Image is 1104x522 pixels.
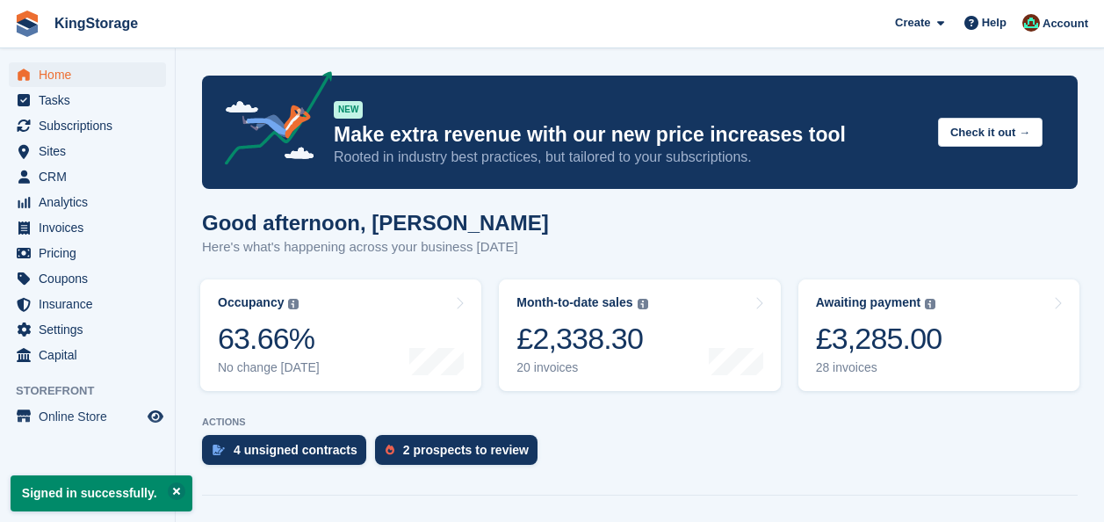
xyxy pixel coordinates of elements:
a: menu [9,343,166,367]
a: menu [9,215,166,240]
p: Signed in successfully. [11,475,192,511]
span: Subscriptions [39,113,144,138]
a: menu [9,241,166,265]
a: menu [9,190,166,214]
p: Rooted in industry best practices, but tailored to your subscriptions. [334,148,924,167]
div: 28 invoices [816,360,942,375]
img: John King [1022,14,1040,32]
div: £3,285.00 [816,321,942,357]
h1: Good afternoon, [PERSON_NAME] [202,211,549,235]
div: NEW [334,101,363,119]
a: menu [9,266,166,291]
div: Occupancy [218,295,284,310]
div: 2 prospects to review [403,443,529,457]
a: menu [9,113,166,138]
div: No change [DATE] [218,360,320,375]
span: Account [1043,15,1088,33]
span: CRM [39,164,144,189]
a: menu [9,164,166,189]
a: menu [9,292,166,316]
div: £2,338.30 [516,321,647,357]
div: 4 unsigned contracts [234,443,357,457]
a: 2 prospects to review [375,435,546,474]
p: Here's what's happening across your business [DATE] [202,237,549,257]
div: Awaiting payment [816,295,921,310]
span: Help [982,14,1007,32]
span: Create [895,14,930,32]
span: Storefront [16,382,175,400]
a: KingStorage [47,9,145,38]
div: 63.66% [218,321,320,357]
span: Settings [39,317,144,342]
span: Capital [39,343,144,367]
span: Tasks [39,88,144,112]
a: Month-to-date sales £2,338.30 20 invoices [499,279,780,391]
div: Month-to-date sales [516,295,632,310]
a: menu [9,404,166,429]
img: stora-icon-8386f47178a22dfd0bd8f6a31ec36ba5ce8667c1dd55bd0f319d3a0aa187defe.svg [14,11,40,37]
a: Occupancy 63.66% No change [DATE] [200,279,481,391]
a: Awaiting payment £3,285.00 28 invoices [798,279,1079,391]
button: Check it out → [938,118,1043,147]
img: price-adjustments-announcement-icon-8257ccfd72463d97f412b2fc003d46551f7dbcb40ab6d574587a9cd5c0d94... [210,71,333,171]
a: 4 unsigned contracts [202,435,375,474]
img: icon-info-grey-7440780725fd019a000dd9b08b2336e03edf1995a4989e88bcd33f0948082b44.svg [638,299,648,309]
a: Preview store [145,406,166,427]
span: Analytics [39,190,144,214]
span: Home [39,62,144,87]
a: menu [9,139,166,163]
img: icon-info-grey-7440780725fd019a000dd9b08b2336e03edf1995a4989e88bcd33f0948082b44.svg [288,299,299,309]
img: contract_signature_icon-13c848040528278c33f63329250d36e43548de30e8caae1d1a13099fd9432cc5.svg [213,445,225,455]
div: 20 invoices [516,360,647,375]
a: menu [9,317,166,342]
a: menu [9,62,166,87]
span: Pricing [39,241,144,265]
img: icon-info-grey-7440780725fd019a000dd9b08b2336e03edf1995a4989e88bcd33f0948082b44.svg [925,299,935,309]
p: Make extra revenue with our new price increases tool [334,122,924,148]
p: ACTIONS [202,417,1078,428]
span: Invoices [39,215,144,240]
a: menu [9,88,166,112]
img: prospect-51fa495bee0391a8d652442698ab0144808aea92771e9ea1ae160a38d050c398.svg [386,445,394,455]
span: Coupons [39,266,144,291]
span: Online Store [39,404,144,429]
span: Sites [39,139,144,163]
span: Insurance [39,292,144,316]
